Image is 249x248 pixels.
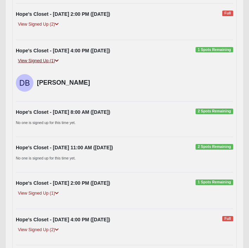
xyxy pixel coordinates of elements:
[16,180,110,186] strong: Hope's Closet - [DATE] 2:00 PM ([DATE])
[196,144,233,150] span: 2 Spots Remaining
[16,48,110,53] strong: Hope's Closet - [DATE] 4:00 PM ([DATE])
[37,79,233,87] h4: [PERSON_NAME]
[16,145,113,150] strong: Hope's Closet - [DATE] 11:00 AM ([DATE])
[222,11,233,16] span: Full
[16,74,33,92] img: Domenic Barba
[196,180,233,185] span: 1 Spots Remaining
[16,120,76,125] small: No one is signed up for this time yet.
[16,109,110,115] strong: Hope's Closet - [DATE] 8:00 AM ([DATE])
[16,156,76,160] small: No one is signed up for this time yet.
[196,47,233,53] span: 1 Spots Remaining
[16,217,110,222] strong: Hope's Closet - [DATE] 4:00 PM ([DATE])
[222,216,233,222] span: Full
[16,11,110,17] strong: Hope's Closet - [DATE] 2:00 PM ([DATE])
[16,190,61,197] a: View Signed Up (1)
[16,226,61,234] a: View Signed Up (2)
[16,21,61,28] a: View Signed Up (2)
[196,109,233,114] span: 2 Spots Remaining
[16,57,61,65] a: View Signed Up (1)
